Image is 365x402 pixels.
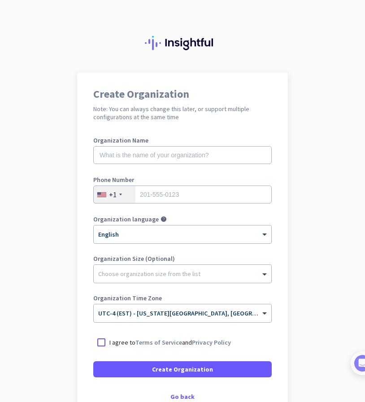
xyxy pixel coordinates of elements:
div: +1 [109,190,117,199]
span: Create Organization [152,365,213,374]
label: Organization Time Zone [93,295,272,301]
a: Terms of Service [135,338,182,346]
p: I agree to and [109,338,231,347]
label: Organization Size (Optional) [93,255,272,262]
h2: Note: You can always change this later, or support multiple configurations at the same time [93,105,272,121]
input: What is the name of your organization? [93,146,272,164]
button: Create Organization [93,361,272,377]
label: Organization Name [93,137,272,143]
h1: Create Organization [93,89,272,99]
label: Phone Number [93,177,272,183]
a: Privacy Policy [192,338,231,346]
i: help [161,216,167,222]
label: Organization language [93,216,159,222]
input: 201-555-0123 [93,186,272,203]
div: Go back [93,393,272,400]
img: Insightful [145,36,220,50]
